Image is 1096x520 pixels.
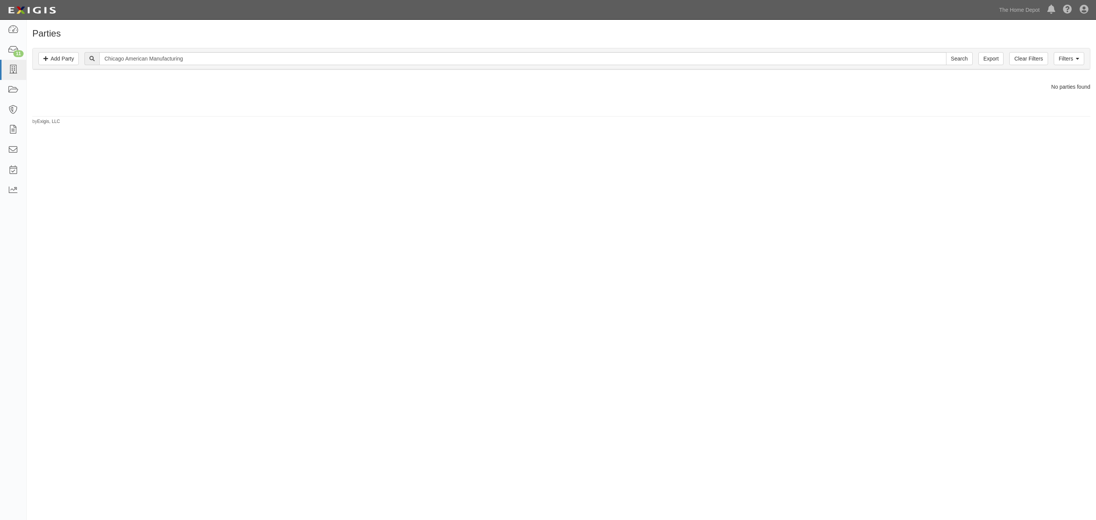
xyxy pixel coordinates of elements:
[6,3,58,17] img: logo-5460c22ac91f19d4615b14bd174203de0afe785f0fc80cf4dbbc73dc1793850b.png
[38,52,79,65] a: Add Party
[27,83,1096,91] div: No parties found
[1009,52,1048,65] a: Clear Filters
[37,119,60,124] a: Exigis, LLC
[13,50,24,57] div: 11
[1054,52,1084,65] a: Filters
[99,52,946,65] input: Search
[978,52,1004,65] a: Export
[946,52,973,65] input: Search
[32,118,60,125] small: by
[1063,5,1072,14] i: Help Center - Complianz
[995,2,1043,18] a: The Home Depot
[32,29,1090,38] h1: Parties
